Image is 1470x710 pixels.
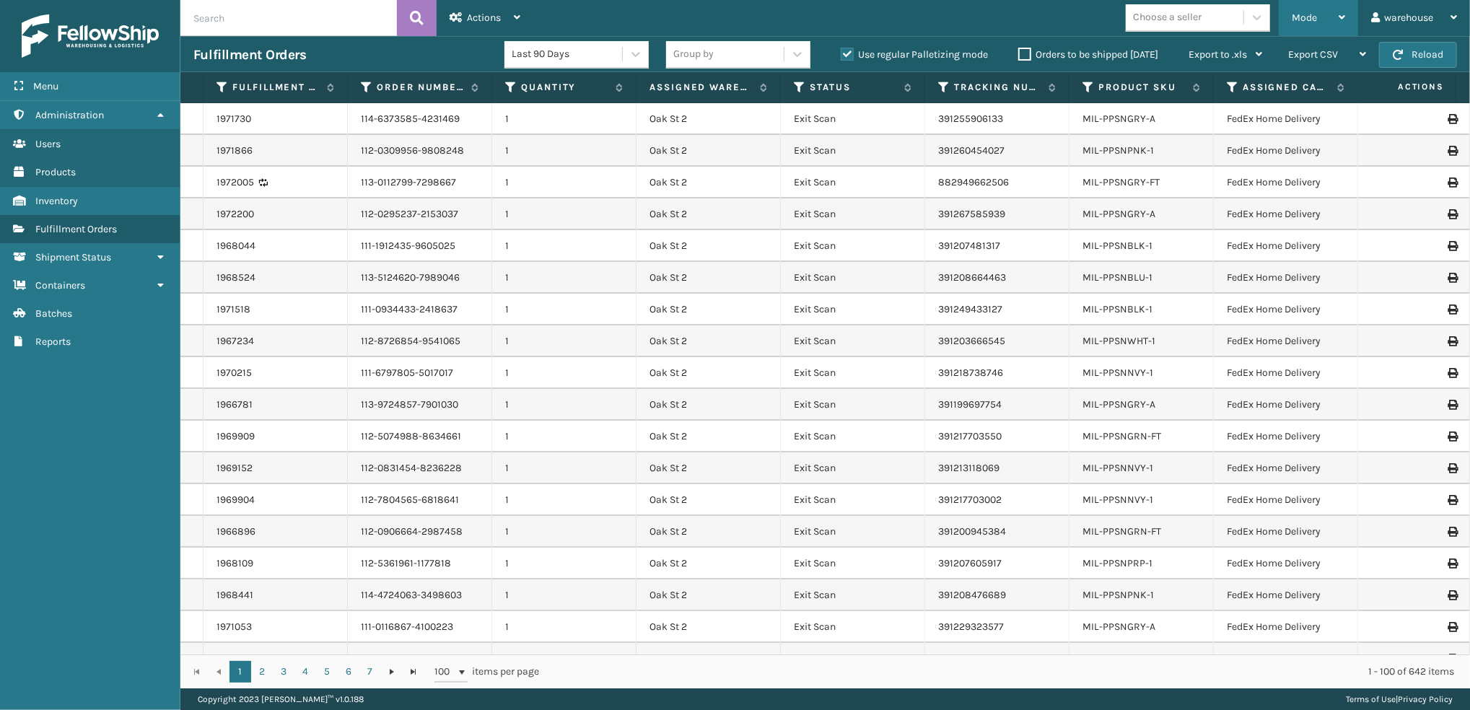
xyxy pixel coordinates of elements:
[216,525,255,539] a: 1966896
[781,484,925,516] td: Exit Scan
[216,366,252,380] a: 1970215
[492,294,636,325] td: 1
[35,336,71,348] span: Reports
[938,144,1005,157] a: 391260454027
[492,452,636,484] td: 1
[1352,75,1453,99] span: Actions
[492,167,636,198] td: 1
[216,112,251,126] a: 1971730
[492,548,636,579] td: 1
[781,230,925,262] td: Exit Scan
[492,198,636,230] td: 1
[1448,177,1456,188] i: Print Label
[1448,463,1456,473] i: Print Label
[492,325,636,357] td: 1
[216,207,254,222] a: 1972200
[1214,452,1358,484] td: FedEx Home Delivery
[1448,558,1456,569] i: Print Label
[492,230,636,262] td: 1
[1448,431,1456,442] i: Print Label
[35,279,85,292] span: Containers
[636,167,781,198] td: Oak St 2
[938,367,1003,379] a: 391218738746
[216,334,254,349] a: 1967234
[1214,262,1358,294] td: FedEx Home Delivery
[1214,643,1358,675] td: FedEx Home Delivery
[348,421,492,452] td: 112-5074988-8634661
[781,516,925,548] td: Exit Scan
[216,271,255,285] a: 1968524
[348,103,492,135] td: 114-6373585-4231469
[636,643,781,675] td: Oak St 2
[636,484,781,516] td: Oak St 2
[781,548,925,579] td: Exit Scan
[636,357,781,389] td: Oak St 2
[492,357,636,389] td: 1
[35,223,117,235] span: Fulfillment Orders
[216,239,255,253] a: 1968044
[1082,652,1155,665] a: MIL-PPSNGRY-A
[1214,135,1358,167] td: FedEx Home Delivery
[1133,10,1202,25] div: Choose a seller
[1448,527,1456,537] i: Print Label
[938,303,1002,315] a: 391249433127
[781,357,925,389] td: Exit Scan
[938,271,1006,284] a: 391208664463
[781,579,925,611] td: Exit Scan
[1448,146,1456,156] i: Print Label
[636,548,781,579] td: Oak St 2
[348,516,492,548] td: 112-0906664-2987458
[1082,462,1153,474] a: MIL-PPSNNVY-1
[1082,208,1155,220] a: MIL-PPSNGRY-A
[810,81,897,94] label: Status
[781,262,925,294] td: Exit Scan
[1448,590,1456,600] i: Print Label
[1189,48,1247,61] span: Export to .xls
[348,389,492,421] td: 113-9724857-7901030
[216,588,253,602] a: 1968441
[636,579,781,611] td: Oak St 2
[938,652,1002,665] a: 391222118876
[408,666,419,678] span: Go to the last page
[954,81,1041,94] label: Tracking Number
[1082,240,1152,252] a: MIL-PPSNBLK-1
[781,325,925,357] td: Exit Scan
[348,230,492,262] td: 111-1912435-9605025
[1214,325,1358,357] td: FedEx Home Delivery
[938,176,1009,188] a: 882949662506
[1448,400,1456,410] i: Print Label
[338,661,359,683] a: 6
[35,307,72,320] span: Batches
[636,294,781,325] td: Oak St 2
[938,430,1002,442] a: 391217703550
[1214,167,1358,198] td: FedEx Home Delivery
[636,103,781,135] td: Oak St 2
[1448,241,1456,251] i: Print Label
[1098,81,1186,94] label: Product SKU
[938,557,1002,569] a: 391207605917
[348,548,492,579] td: 112-5361961-1177818
[636,230,781,262] td: Oak St 2
[938,208,1005,220] a: 391267585939
[938,494,1002,506] a: 391217703002
[1346,694,1396,704] a: Terms of Use
[1448,654,1456,664] i: Print Label
[1448,114,1456,124] i: Print Label
[386,666,398,678] span: Go to the next page
[1018,48,1158,61] label: Orders to be shipped [DATE]
[216,461,253,475] a: 1969152
[1214,421,1358,452] td: FedEx Home Delivery
[781,389,925,421] td: Exit Scan
[1292,12,1317,24] span: Mode
[492,389,636,421] td: 1
[434,661,540,683] span: items per page
[636,198,781,230] td: Oak St 2
[781,452,925,484] td: Exit Scan
[348,167,492,198] td: 113-0112799-7298667
[938,525,1006,538] a: 391200945384
[232,81,320,94] label: Fulfillment Order Id
[938,462,999,474] a: 391213118069
[938,240,1000,252] a: 391207481317
[781,611,925,643] td: Exit Scan
[348,357,492,389] td: 111-6797805-5017017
